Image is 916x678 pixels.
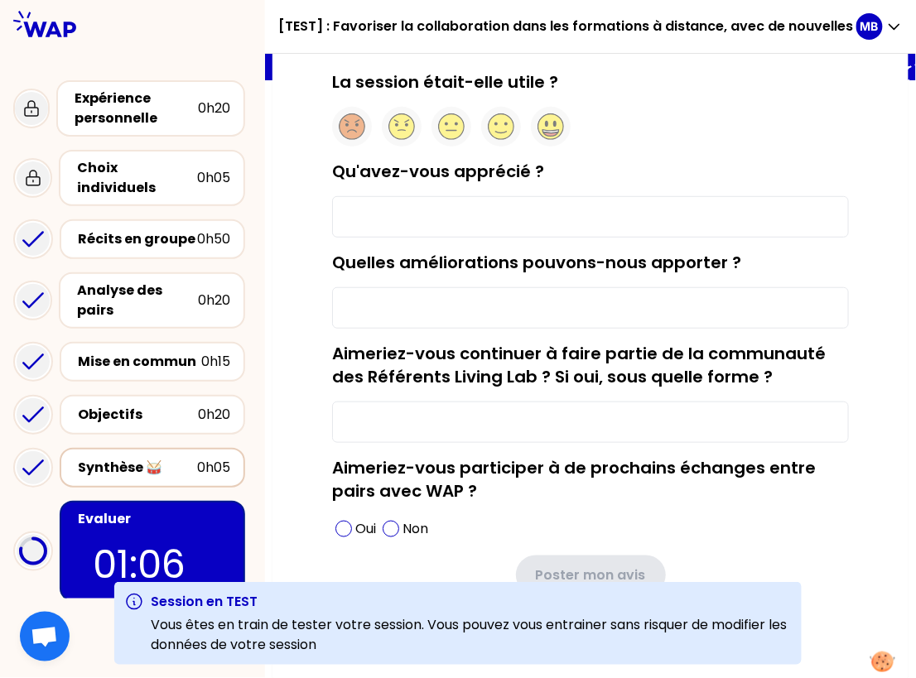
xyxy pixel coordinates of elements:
div: 0h20 [198,405,230,425]
div: Analyse des pairs [77,281,198,320]
button: Poster mon avis [516,555,666,595]
p: Vous êtes en train de tester votre session. Vous pouvez vous entrainer sans risquer de modifier l... [151,615,792,655]
div: 0h20 [198,99,230,118]
div: 0h50 [197,229,230,249]
h3: Session en TEST [151,592,792,612]
div: Récits en groupe [78,229,197,249]
p: MB [861,18,879,35]
label: La session était-elle utile ? [332,70,558,94]
div: Choix individuels [77,158,197,198]
div: 0h20 [198,291,230,310]
div: Synthèse 🥁 [78,458,197,478]
div: Mise en commun [78,352,201,372]
button: MB [856,13,903,40]
label: Quelles améliorations pouvons-nous apporter ? [332,251,741,274]
div: Expérience personnelle [75,89,198,128]
p: Oui [355,519,376,539]
div: 0h05 [197,458,230,478]
p: 01:06 [93,536,212,594]
p: Non [403,519,428,539]
label: Qu'avez-vous apprécié ? [332,160,544,183]
label: Aimeriez-vous participer à de prochains échanges entre pairs avec WAP ? [332,456,816,502]
div: 0h15 [201,352,230,372]
label: Aimeriez-vous continuer à faire partie de la communauté des Référents Living Lab ? Si oui, sous q... [332,342,826,388]
div: Objectifs [78,405,198,425]
div: Evaluer [78,509,230,529]
div: 0h05 [197,168,230,188]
